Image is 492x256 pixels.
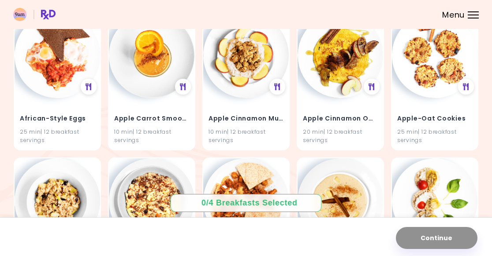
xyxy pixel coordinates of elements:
[303,127,378,144] div: 20 min | 12 breakfast servings
[20,112,95,126] h4: African-Style Eggs
[114,112,189,126] h4: Apple Carrot Smoothie
[201,197,291,208] div: 0 / 4 Breakfasts Selected
[458,79,474,95] div: See Meal Plan
[396,227,477,249] button: Continue
[364,79,380,95] div: See Meal Plan
[442,11,465,19] span: Menu
[209,112,283,126] h4: Apple Cinnamon Muesli
[303,112,378,126] h4: Apple Cinnamon Omelet
[209,127,283,144] div: 10 min | 12 breakfast servings
[397,127,472,144] div: 25 min | 12 breakfast servings
[175,79,191,95] div: See Meal Plan
[13,8,56,21] img: RxDiet
[20,127,95,144] div: 25 min | 12 breakfast servings
[81,79,97,95] div: See Meal Plan
[397,112,472,126] h4: Apple-Oat Cookies
[269,79,285,95] div: See Meal Plan
[114,127,189,144] div: 10 min | 12 breakfast servings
